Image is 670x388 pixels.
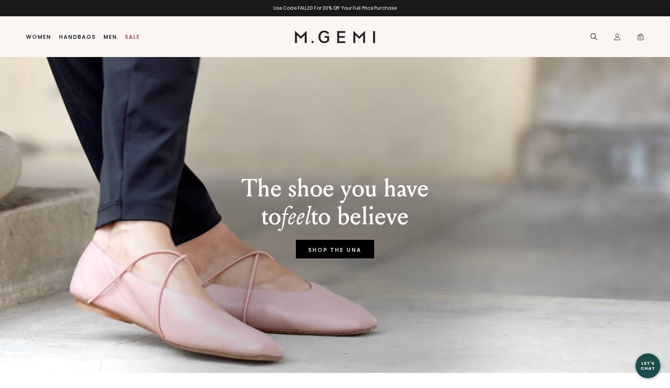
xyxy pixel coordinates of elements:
[59,34,96,40] a: Handbags
[26,34,51,40] a: Women
[104,34,117,40] a: Men
[125,34,140,40] a: Sale
[295,31,376,43] img: M.Gemi
[296,240,374,258] a: SHOP THE UNA
[635,361,660,371] div: Let's Chat
[242,175,429,203] p: The shoe you have
[242,203,429,230] p: to to believe
[281,201,311,231] em: feel
[637,35,644,42] span: 0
